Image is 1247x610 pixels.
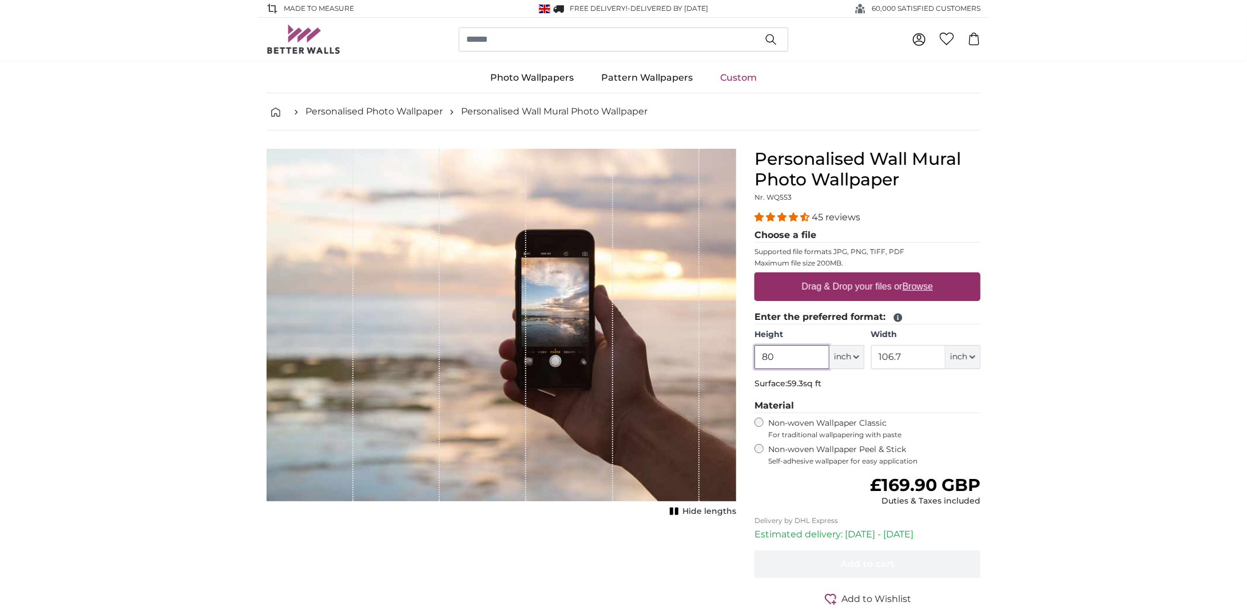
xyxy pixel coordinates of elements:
[768,418,980,439] label: Non-woven Wallpaper Classic
[539,5,550,13] img: United Kingdom
[829,345,864,369] button: inch
[754,528,980,541] p: Estimated delivery: [DATE] - [DATE]
[871,329,980,340] label: Width
[754,193,792,201] span: Nr. WQ553
[768,430,980,439] span: For traditional wallpapering with paste
[754,149,980,190] h1: Personalised Wall Mural Photo Wallpaper
[631,4,709,13] span: Delivered by [DATE]
[787,378,821,389] span: 59.3sq ft
[476,63,587,93] a: Photo Wallpapers
[267,25,341,54] img: Betterwalls
[666,504,736,520] button: Hide lengths
[587,63,706,93] a: Pattern Wallpapers
[267,149,736,520] div: 1 of 1
[754,592,980,606] button: Add to Wishlist
[754,259,980,268] p: Maximum file size 200MB.
[754,329,864,340] label: Height
[305,105,443,118] a: Personalised Photo Wallpaper
[872,3,980,14] span: 60,000 SATISFIED CUSTOMERS
[946,345,980,369] button: inch
[950,351,967,363] span: inch
[903,282,933,291] u: Browse
[768,457,980,466] span: Self-adhesive wallpaper for easy application
[842,592,912,606] span: Add to Wishlist
[870,496,980,507] div: Duties & Taxes included
[570,4,628,13] span: FREE delivery!
[267,93,980,130] nav: breadcrumbs
[706,63,771,93] a: Custom
[754,399,980,413] legend: Material
[870,474,980,496] span: £169.90 GBP
[754,247,980,256] p: Supported file formats JPG, PNG, TIFF, PDF
[754,516,980,525] p: Delivery by DHL Express
[754,212,812,223] span: 4.36 stars
[812,212,860,223] span: 45 reviews
[754,310,980,324] legend: Enter the preferred format:
[834,351,851,363] span: inch
[754,550,980,578] button: Add to cart
[461,105,648,118] a: Personalised Wall Mural Photo Wallpaper
[284,3,354,14] span: Made to Measure
[682,506,736,517] span: Hide lengths
[628,4,709,13] span: -
[797,275,938,298] label: Drag & Drop your files or
[754,228,980,243] legend: Choose a file
[841,558,895,569] span: Add to cart
[768,444,980,466] label: Non-woven Wallpaper Peel & Stick
[754,378,980,390] p: Surface:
